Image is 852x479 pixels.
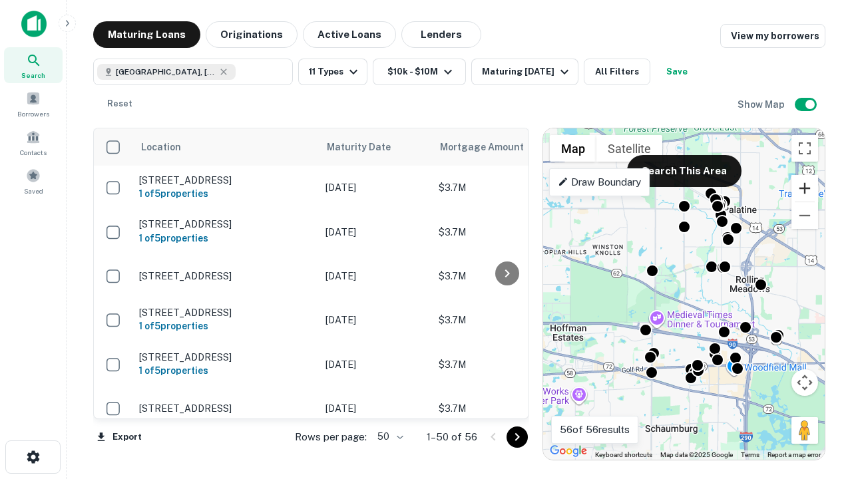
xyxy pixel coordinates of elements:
[546,442,590,460] a: Open this area in Google Maps (opens a new window)
[558,174,641,190] p: Draw Boundary
[791,175,818,202] button: Zoom in
[767,451,821,458] a: Report a map error
[741,451,759,458] a: Terms (opens in new tab)
[139,231,312,245] h6: 1 of 5 properties
[139,351,312,363] p: [STREET_ADDRESS]
[99,90,141,117] button: Reset
[319,128,432,166] th: Maturity Date
[140,139,181,155] span: Location
[93,21,200,48] button: Maturing Loans
[595,450,652,460] button: Keyboard shortcuts
[4,47,63,83] a: Search
[17,108,49,119] span: Borrowers
[4,86,63,122] a: Borrowers
[427,429,477,445] p: 1–50 of 56
[372,427,405,446] div: 50
[439,180,572,195] p: $3.7M
[206,21,298,48] button: Originations
[439,401,572,416] p: $3.7M
[791,369,818,396] button: Map camera controls
[325,313,425,327] p: [DATE]
[471,59,578,85] button: Maturing [DATE]
[439,225,572,239] p: $3.7M
[660,451,733,458] span: Map data ©2025 Google
[139,363,312,378] h6: 1 of 5 properties
[507,426,528,448] button: Go to next page
[401,21,481,48] button: Lenders
[21,70,45,80] span: Search
[327,139,408,155] span: Maturity Date
[20,147,47,158] span: Contacts
[325,225,425,239] p: [DATE]
[560,422,630,438] p: 56 of 56 results
[139,402,312,414] p: [STREET_ADDRESS]
[139,319,312,333] h6: 1 of 5 properties
[440,139,541,155] span: Mortgage Amount
[432,128,578,166] th: Mortgage Amount
[21,11,47,37] img: capitalize-icon.png
[550,135,596,162] button: Show street map
[303,21,396,48] button: Active Loans
[656,59,698,85] button: Save your search to get updates of matches that match your search criteria.
[546,442,590,460] img: Google
[116,66,216,78] span: [GEOGRAPHIC_DATA], [GEOGRAPHIC_DATA]
[627,155,742,187] button: Search This Area
[325,269,425,283] p: [DATE]
[791,135,818,162] button: Toggle fullscreen view
[139,186,312,201] h6: 1 of 5 properties
[439,269,572,283] p: $3.7M
[791,202,818,229] button: Zoom out
[295,429,367,445] p: Rows per page:
[596,135,662,162] button: Show satellite imagery
[720,24,825,48] a: View my borrowers
[439,313,572,327] p: $3.7M
[139,307,312,319] p: [STREET_ADDRESS]
[543,128,825,460] div: 0 0
[4,124,63,160] a: Contacts
[139,174,312,186] p: [STREET_ADDRESS]
[4,163,63,199] a: Saved
[325,180,425,195] p: [DATE]
[24,186,43,196] span: Saved
[584,59,650,85] button: All Filters
[785,373,852,436] iframe: Chat Widget
[298,59,367,85] button: 11 Types
[439,357,572,372] p: $3.7M
[373,59,466,85] button: $10k - $10M
[325,401,425,416] p: [DATE]
[139,270,312,282] p: [STREET_ADDRESS]
[139,218,312,230] p: [STREET_ADDRESS]
[325,357,425,372] p: [DATE]
[93,427,145,447] button: Export
[738,97,787,112] h6: Show Map
[132,128,319,166] th: Location
[482,64,572,80] div: Maturing [DATE]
